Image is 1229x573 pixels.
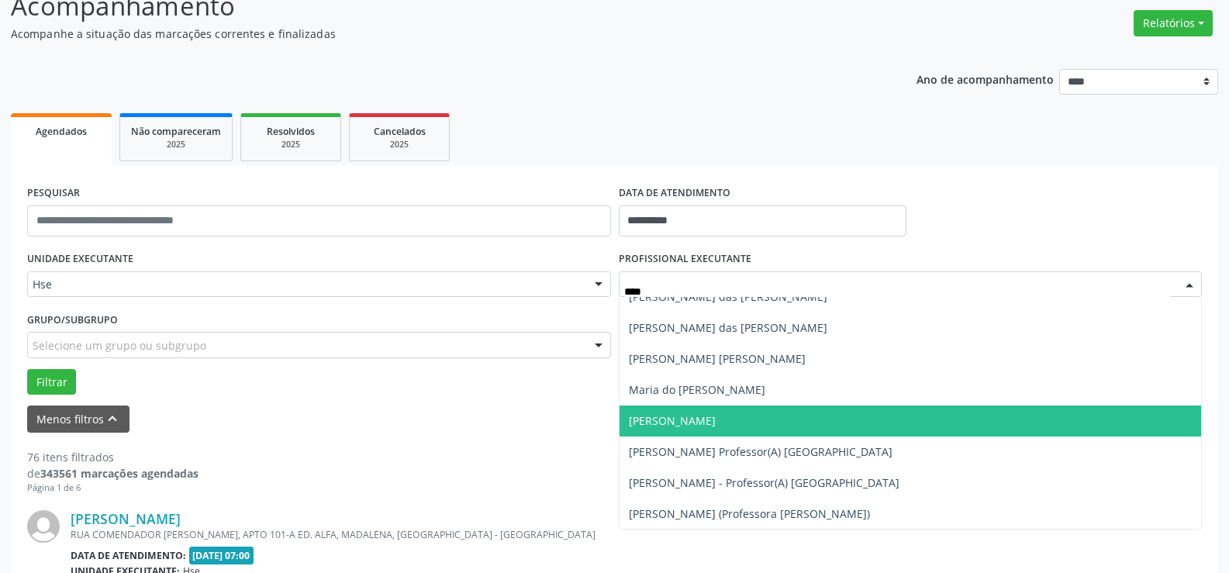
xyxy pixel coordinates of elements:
[629,413,716,428] span: [PERSON_NAME]
[629,351,806,366] span: [PERSON_NAME] [PERSON_NAME]
[629,382,765,397] span: Maria do [PERSON_NAME]
[27,369,76,395] button: Filtrar
[27,510,60,543] img: img
[33,277,579,292] span: Hse
[104,410,121,427] i: keyboard_arrow_up
[629,475,899,490] span: [PERSON_NAME] - Professor(A) [GEOGRAPHIC_DATA]
[629,506,870,521] span: [PERSON_NAME] (Professora [PERSON_NAME])
[33,337,206,354] span: Selecione um grupo ou subgrupo
[27,449,199,465] div: 76 itens filtrados
[131,139,221,150] div: 2025
[27,181,80,205] label: PESQUISAR
[917,69,1054,88] p: Ano de acompanhamento
[629,320,827,335] span: [PERSON_NAME] das [PERSON_NAME]
[71,510,181,527] a: [PERSON_NAME]
[629,289,827,304] span: [PERSON_NAME] das [PERSON_NAME]
[619,247,751,271] label: PROFISSIONAL EXECUTANTE
[1134,10,1213,36] button: Relatórios
[11,26,856,42] p: Acompanhe a situação das marcações correntes e finalizadas
[267,125,315,138] span: Resolvidos
[361,139,438,150] div: 2025
[27,482,199,495] div: Página 1 de 6
[131,125,221,138] span: Não compareceram
[252,139,330,150] div: 2025
[619,181,730,205] label: DATA DE ATENDIMENTO
[189,547,254,564] span: [DATE] 07:00
[27,308,118,332] label: Grupo/Subgrupo
[36,125,87,138] span: Agendados
[71,528,969,541] div: RUA COMENDADOR [PERSON_NAME], APTO 101-A ED. ALFA, MADALENA, [GEOGRAPHIC_DATA] - [GEOGRAPHIC_DATA]
[40,466,199,481] strong: 343561 marcações agendadas
[629,444,892,459] span: [PERSON_NAME] Professor(A) [GEOGRAPHIC_DATA]
[27,406,129,433] button: Menos filtroskeyboard_arrow_up
[374,125,426,138] span: Cancelados
[27,247,133,271] label: UNIDADE EXECUTANTE
[71,549,186,562] b: Data de atendimento:
[27,465,199,482] div: de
